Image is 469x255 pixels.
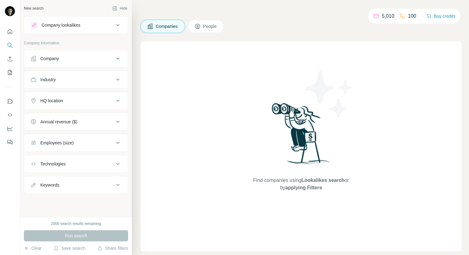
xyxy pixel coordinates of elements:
div: 2000 search results remaining [51,221,101,226]
div: Technologies [40,161,66,167]
button: Employees (size) [24,135,128,150]
p: Company information [24,40,128,46]
button: Clear [24,245,42,251]
div: Employees (size) [40,140,74,146]
button: Feedback [5,137,15,148]
img: Surfe Illustration - Woman searching with binoculars [269,101,333,170]
button: HQ location [24,93,128,108]
div: HQ location [40,98,63,104]
button: Hide [108,4,132,13]
div: New search [24,6,43,11]
span: Lookalikes search [301,178,345,183]
div: Annual revenue ($) [40,119,77,125]
button: Use Surfe on LinkedIn [5,96,15,107]
span: Find companies using or by [251,177,351,191]
div: Company [40,55,59,62]
button: Industry [24,72,128,87]
button: Search [5,40,15,51]
p: 100 [408,12,416,20]
p: 5,010 [382,12,394,20]
span: People [203,23,217,29]
span: Companies [156,23,178,29]
button: Company lookalikes [24,18,128,33]
button: Technologies [24,156,128,171]
button: Quick start [5,26,15,37]
button: Use Surfe API [5,109,15,121]
button: My lists [5,67,15,78]
span: applying Filters [285,185,322,190]
img: Surfe Illustration - Stars [301,66,357,122]
img: Avatar [5,6,15,16]
h4: Search [141,7,462,16]
div: Keywords [40,182,59,188]
button: Enrich CSV [5,53,15,64]
div: Company lookalikes [42,22,80,28]
button: Keywords [24,178,128,192]
button: Dashboard [5,123,15,134]
button: Annual revenue ($) [24,114,128,129]
div: Industry [40,77,56,83]
button: Buy credits [427,12,455,20]
button: Company [24,51,128,66]
button: Share filters [97,245,128,251]
button: Save search [54,245,85,251]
